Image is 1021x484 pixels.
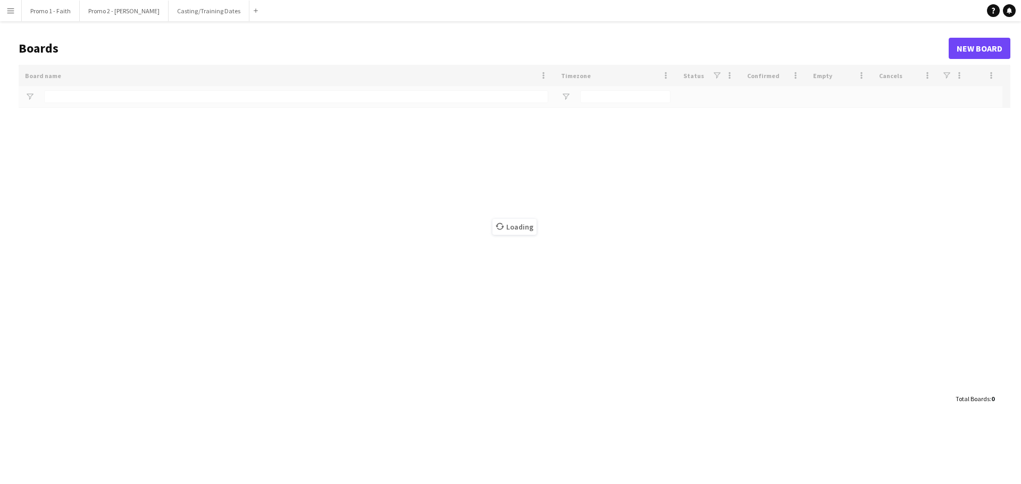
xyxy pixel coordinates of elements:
button: Promo 2 - [PERSON_NAME] [80,1,169,21]
a: New Board [949,38,1010,59]
span: Total Boards [956,395,990,403]
span: Loading [492,219,537,235]
h1: Boards [19,40,949,56]
button: Promo 1 - Faith [22,1,80,21]
div: : [956,388,994,409]
span: 0 [991,395,994,403]
button: Casting/Training Dates [169,1,249,21]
